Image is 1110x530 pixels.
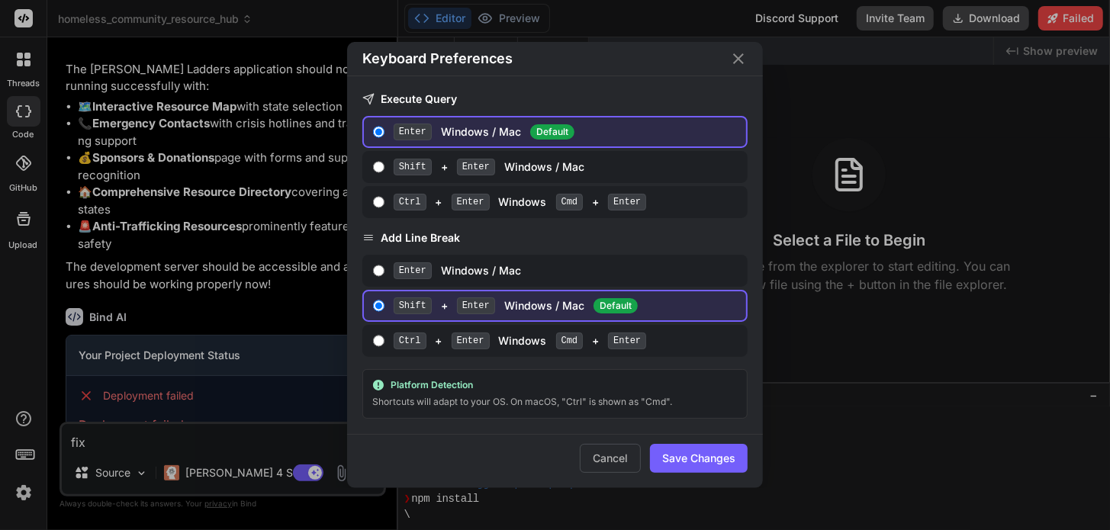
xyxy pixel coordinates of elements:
input: Ctrl+Enter Windows Cmd+Enter [373,196,384,208]
input: EnterWindows / Mac Default [373,126,384,138]
span: Enter [457,159,495,175]
span: Ctrl [394,332,426,349]
span: Enter [457,297,495,314]
span: Enter [608,194,646,210]
div: + Windows + [394,332,741,349]
input: Shift+EnterWindows / MacDefault [373,300,384,312]
span: Ctrl [394,194,426,210]
span: Enter [394,262,432,279]
div: + Windows / Mac [394,297,741,314]
span: Enter [394,124,432,140]
span: Shift [394,297,432,314]
span: Enter [452,332,490,349]
span: Default [594,298,638,313]
span: Default [530,124,574,140]
span: Shift [394,159,432,175]
input: Shift+EnterWindows / Mac [373,161,384,173]
span: Enter [608,332,646,349]
div: Windows / Mac [394,124,741,140]
button: Close [729,50,748,68]
h2: Keyboard Preferences [362,48,513,69]
div: Shortcuts will adapt to your OS. On macOS, "Ctrl" is shown as "Cmd". [372,394,738,410]
input: Ctrl+Enter Windows Cmd+Enter [373,335,384,347]
span: Cmd [556,332,584,349]
button: Save Changes [650,444,748,473]
button: Cancel [580,444,641,473]
div: + Windows / Mac [394,159,741,175]
div: Windows / Mac [394,262,741,279]
div: Platform Detection [372,379,738,391]
span: Cmd [556,194,584,210]
span: Enter [452,194,490,210]
div: + Windows + [394,194,741,210]
input: EnterWindows / Mac [373,265,384,277]
h3: Execute Query [362,92,748,107]
h3: Add Line Break [362,230,748,246]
